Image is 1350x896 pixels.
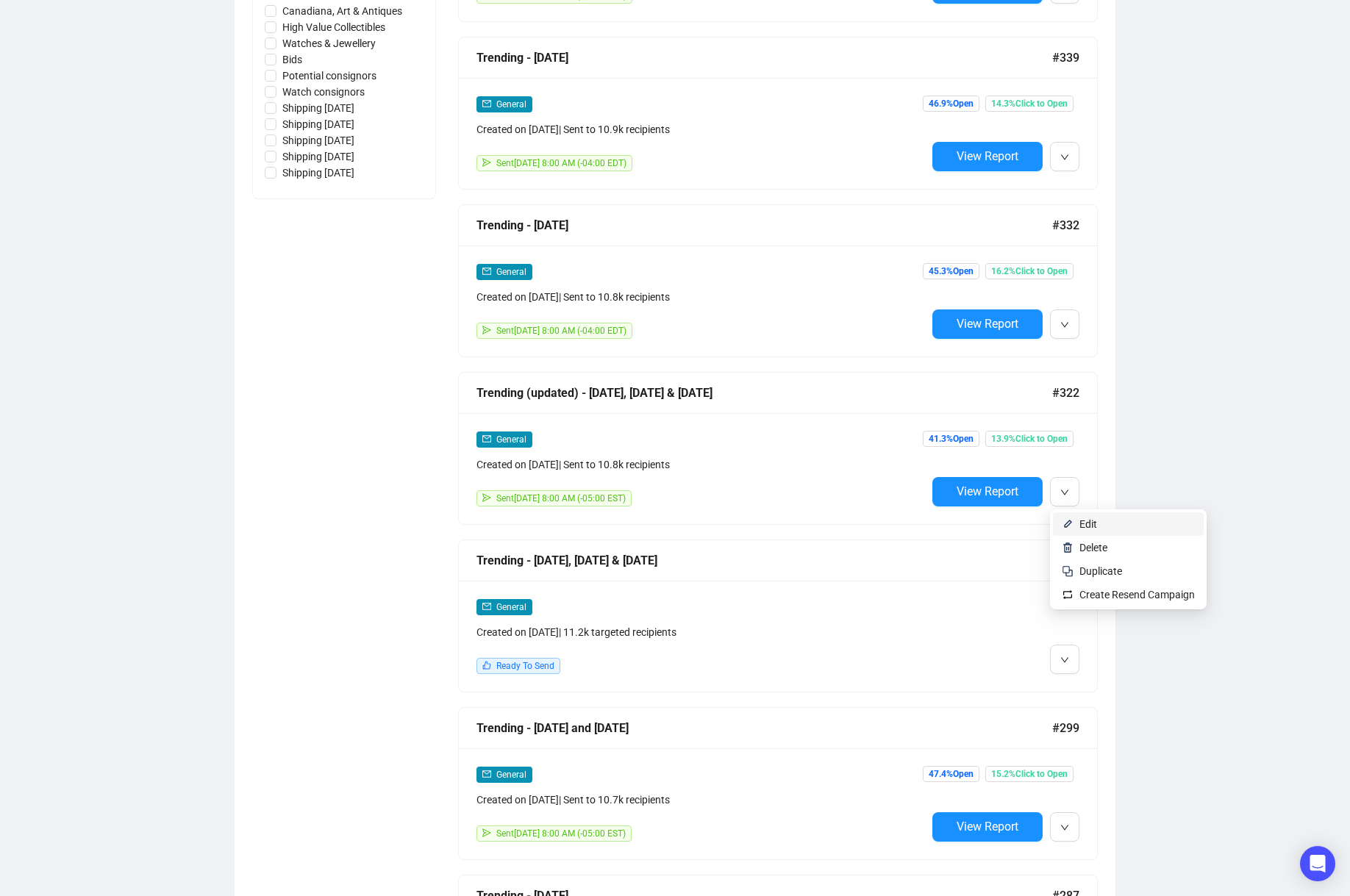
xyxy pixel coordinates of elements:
[1060,823,1069,832] span: down
[1060,320,1069,329] span: down
[957,484,1018,498] span: View Report
[476,719,1052,737] div: Trending - [DATE] and [DATE]
[458,540,1098,692] a: Trending - [DATE], [DATE] & [DATE]#321mailGeneralCreated on [DATE]| 11.2k targeted recipientslike...
[276,3,408,19] span: Canadiana, Art & Antiques
[482,434,491,443] span: mail
[957,317,1018,331] span: View Report
[476,792,926,808] div: Created on [DATE] | Sent to 10.7k recipients
[1062,542,1074,553] img: svg+xml;base64,PHN2ZyB4bWxucz0iaHR0cDovL3d3dy53My5vcmcvMjAwMC9zdmciIHhtbG5zOnhsaW5rPSJodHRwOi8vd3...
[496,434,526,445] span: General
[458,707,1098,860] a: Trending - [DATE] and [DATE]#299mailGeneralCreated on [DATE]| Sent to 10.7k recipientssendSent[DA...
[1079,565,1122,577] span: Duplicate
[1052,384,1079,402] span: #322
[496,99,526,110] span: General
[923,431,979,447] span: 41.3% Open
[482,99,491,108] span: mail
[496,661,554,671] span: Ready To Send
[276,100,360,116] span: Shipping [DATE]
[482,828,491,837] span: send
[1052,216,1079,234] span: #332
[932,812,1043,842] button: View Report
[1052,49,1079,67] span: #339
[932,477,1043,506] button: View Report
[276,148,360,165] span: Shipping [DATE]
[482,326,491,334] span: send
[496,493,626,503] span: Sent [DATE] 8:00 AM (-05:00 EST)
[1079,542,1107,553] span: Delete
[496,770,526,780] span: General
[458,37,1098,190] a: Trending - [DATE]#339mailGeneralCreated on [DATE]| Sent to 10.9k recipientssendSent[DATE] 8:00 AM...
[1079,518,1097,530] span: Edit
[482,158,491,167] span: send
[985,263,1074,279] span: 16.2% Click to Open
[496,828,626,839] span: Sent [DATE] 8:00 AM (-05:00 EST)
[985,96,1074,112] span: 14.3% Click to Open
[276,84,371,100] span: Watch consignors
[1062,565,1074,577] img: svg+xml;base64,PHN2ZyB4bWxucz0iaHR0cDovL3d3dy53My5vcmcvMjAwMC9zdmciIHdpZHRoPSIyNCIgaGVpZ2h0PSIyNC...
[923,263,979,279] span: 45.3% Open
[1062,518,1074,530] img: svg+xml;base64,PHN2ZyB4bWxucz0iaHR0cDovL3d3dy53My5vcmcvMjAwMC9zdmciIHhtbG5zOnhsaW5rPSJodHRwOi8vd3...
[496,326,626,336] span: Sent [DATE] 8:00 AM (-04:00 EDT)
[1079,589,1195,601] span: Create Resend Campaign
[957,149,1018,163] span: View Report
[496,158,626,168] span: Sent [DATE] 8:00 AM (-04:00 EDT)
[1052,719,1079,737] span: #299
[276,132,360,148] span: Shipping [DATE]
[957,820,1018,834] span: View Report
[1060,656,1069,664] span: down
[476,121,926,137] div: Created on [DATE] | Sent to 10.9k recipients
[932,309,1043,339] button: View Report
[1060,153,1069,162] span: down
[276,68,382,84] span: Potential consignors
[476,551,1052,570] div: Trending - [DATE], [DATE] & [DATE]
[458,372,1098,525] a: Trending (updated) - [DATE], [DATE] & [DATE]#322mailGeneralCreated on [DATE]| Sent to 10.8k recip...
[476,624,926,640] div: Created on [DATE] | 11.2k targeted recipients
[923,766,979,782] span: 47.4% Open
[1300,846,1335,881] div: Open Intercom Messenger
[496,602,526,612] span: General
[923,96,979,112] span: 46.9% Open
[276,19,391,35] span: High Value Collectibles
[482,770,491,778] span: mail
[458,204,1098,357] a: Trending - [DATE]#332mailGeneralCreated on [DATE]| Sent to 10.8k recipientssendSent[DATE] 8:00 AM...
[1062,589,1074,601] img: retweet.svg
[276,165,360,181] span: Shipping [DATE]
[932,142,1043,171] button: View Report
[476,216,1052,234] div: Trending - [DATE]
[1060,488,1069,497] span: down
[276,116,360,132] span: Shipping [DATE]
[476,456,926,473] div: Created on [DATE] | Sent to 10.8k recipients
[482,267,491,276] span: mail
[496,267,526,277] span: General
[476,384,1052,402] div: Trending (updated) - [DATE], [DATE] & [DATE]
[985,431,1074,447] span: 13.9% Click to Open
[276,51,308,68] span: Bids
[476,289,926,305] div: Created on [DATE] | Sent to 10.8k recipients
[482,602,491,611] span: mail
[482,493,491,502] span: send
[985,766,1074,782] span: 15.2% Click to Open
[482,661,491,670] span: like
[476,49,1052,67] div: Trending - [DATE]
[276,35,382,51] span: Watches & Jewellery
